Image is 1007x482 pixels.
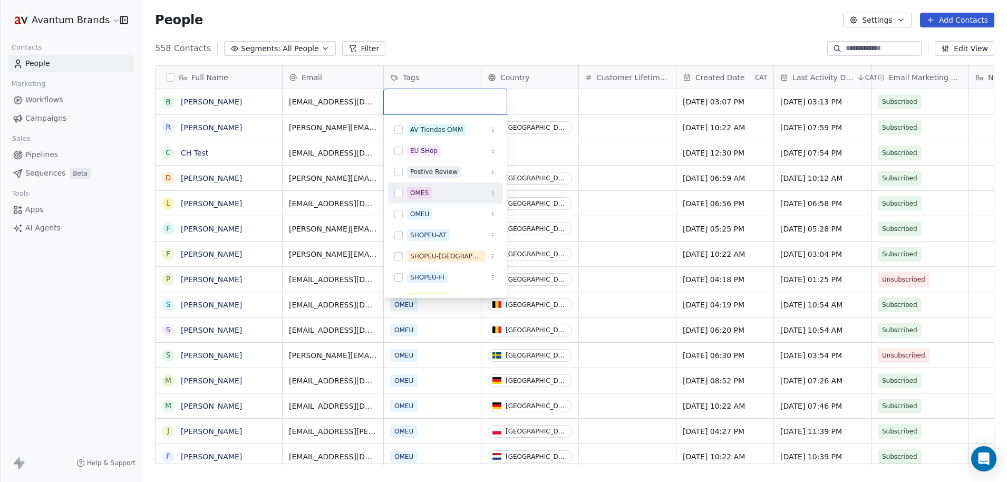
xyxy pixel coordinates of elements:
div: Postive Review [410,167,458,177]
div: OMEU [410,209,429,219]
div: SHOPEU-[GEOGRAPHIC_DATA] [410,252,482,261]
div: OMES [410,188,429,198]
div: SHOPEU-AT [410,230,447,240]
div: Suggestions [388,119,502,414]
div: SHOPEU-FR [410,294,447,303]
div: EU SHop [410,146,438,156]
div: SHOPEU-FI [410,273,444,282]
div: AV Tiendas OMM [410,125,463,134]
